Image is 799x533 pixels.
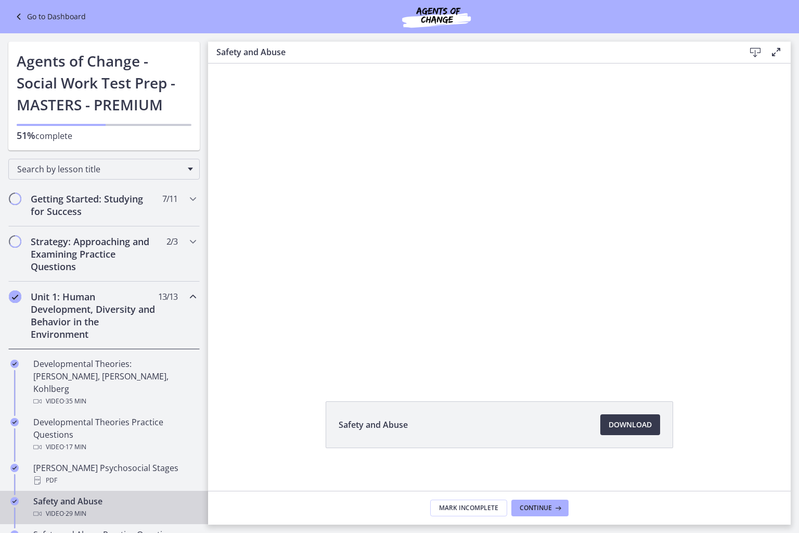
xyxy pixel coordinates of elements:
a: Download [600,414,660,435]
span: Safety and Abuse [339,418,408,431]
span: 2 / 3 [166,235,177,248]
i: Completed [10,464,19,472]
span: Search by lesson title [17,163,183,175]
span: · 35 min [64,395,86,408]
h2: Getting Started: Studying for Success [31,193,158,218]
div: Safety and Abuse [33,495,196,520]
span: · 29 min [64,507,86,520]
i: Completed [10,497,19,505]
span: Download [609,418,652,431]
i: Completed [10,418,19,426]
iframe: Video Lesson [208,64,791,377]
h1: Agents of Change - Social Work Test Prep - MASTERS - PREMIUM [17,50,191,116]
a: Go to Dashboard [12,10,86,23]
i: Completed [9,290,21,303]
h2: Unit 1: Human Development, Diversity and Behavior in the Environment [31,290,158,340]
img: Agents of Change [374,4,499,29]
span: 13 / 13 [158,290,177,303]
span: · 17 min [64,441,86,453]
button: Continue [511,500,569,516]
div: Video [33,507,196,520]
button: Mark Incomplete [430,500,507,516]
div: Video [33,395,196,408]
span: 7 / 11 [162,193,177,205]
i: Completed [10,360,19,368]
div: [PERSON_NAME] Psychosocial Stages [33,462,196,487]
span: Mark Incomplete [439,504,498,512]
div: Video [33,441,196,453]
div: PDF [33,474,196,487]
div: Developmental Theories Practice Questions [33,416,196,453]
p: complete [17,129,191,142]
h2: Strategy: Approaching and Examining Practice Questions [31,235,158,273]
h3: Safety and Abuse [216,46,728,58]
div: Search by lesson title [8,159,200,180]
span: 51% [17,129,35,142]
div: Developmental Theories: [PERSON_NAME], [PERSON_NAME], Kohlberg [33,358,196,408]
span: Continue [520,504,552,512]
